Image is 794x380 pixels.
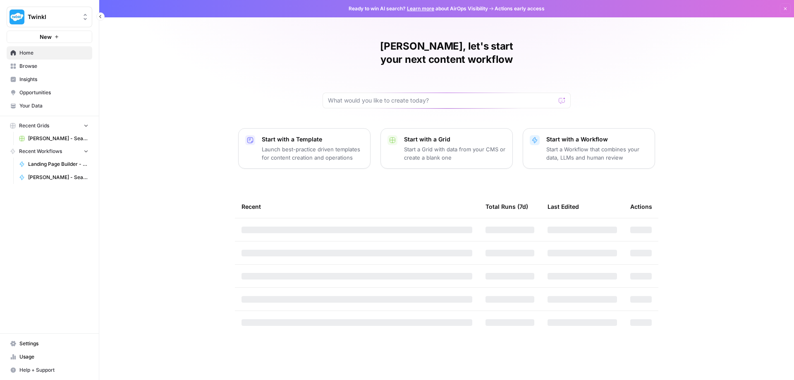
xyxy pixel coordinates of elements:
[40,33,52,41] span: New
[19,62,88,70] span: Browse
[19,148,62,155] span: Recent Workflows
[323,40,571,66] h1: [PERSON_NAME], let's start your next content workflow
[19,353,88,361] span: Usage
[7,86,92,99] a: Opportunities
[404,135,506,143] p: Start with a Grid
[495,5,545,12] span: Actions early access
[546,145,648,162] p: Start a Workflow that combines your data, LLMs and human review
[15,132,92,145] a: [PERSON_NAME] - Search and list top 3 Grid
[407,5,434,12] a: Learn more
[7,337,92,350] a: Settings
[349,5,488,12] span: Ready to win AI search? about AirOps Visibility
[28,135,88,142] span: [PERSON_NAME] - Search and list top 3 Grid
[485,195,528,218] div: Total Runs (7d)
[328,96,555,105] input: What would you like to create today?
[262,145,364,162] p: Launch best-practice driven templates for content creation and operations
[7,363,92,377] button: Help + Support
[238,128,371,169] button: Start with a TemplateLaunch best-practice driven templates for content creation and operations
[523,128,655,169] button: Start with a WorkflowStart a Workflow that combines your data, LLMs and human review
[19,76,88,83] span: Insights
[7,145,92,158] button: Recent Workflows
[19,89,88,96] span: Opportunities
[10,10,24,24] img: Twinkl Logo
[7,99,92,112] a: Your Data
[19,102,88,110] span: Your Data
[7,31,92,43] button: New
[380,128,513,169] button: Start with a GridStart a Grid with data from your CMS or create a blank one
[15,171,92,184] a: [PERSON_NAME] - Search and list top 3
[262,135,364,143] p: Start with a Template
[7,60,92,73] a: Browse
[7,119,92,132] button: Recent Grids
[242,195,472,218] div: Recent
[28,160,88,168] span: Landing Page Builder - Alt 1
[7,7,92,27] button: Workspace: Twinkl
[7,46,92,60] a: Home
[7,350,92,363] a: Usage
[28,13,78,21] span: Twinkl
[546,135,648,143] p: Start with a Workflow
[19,340,88,347] span: Settings
[15,158,92,171] a: Landing Page Builder - Alt 1
[548,195,579,218] div: Last Edited
[28,174,88,181] span: [PERSON_NAME] - Search and list top 3
[404,145,506,162] p: Start a Grid with data from your CMS or create a blank one
[7,73,92,86] a: Insights
[630,195,652,218] div: Actions
[19,122,49,129] span: Recent Grids
[19,366,88,374] span: Help + Support
[19,49,88,57] span: Home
